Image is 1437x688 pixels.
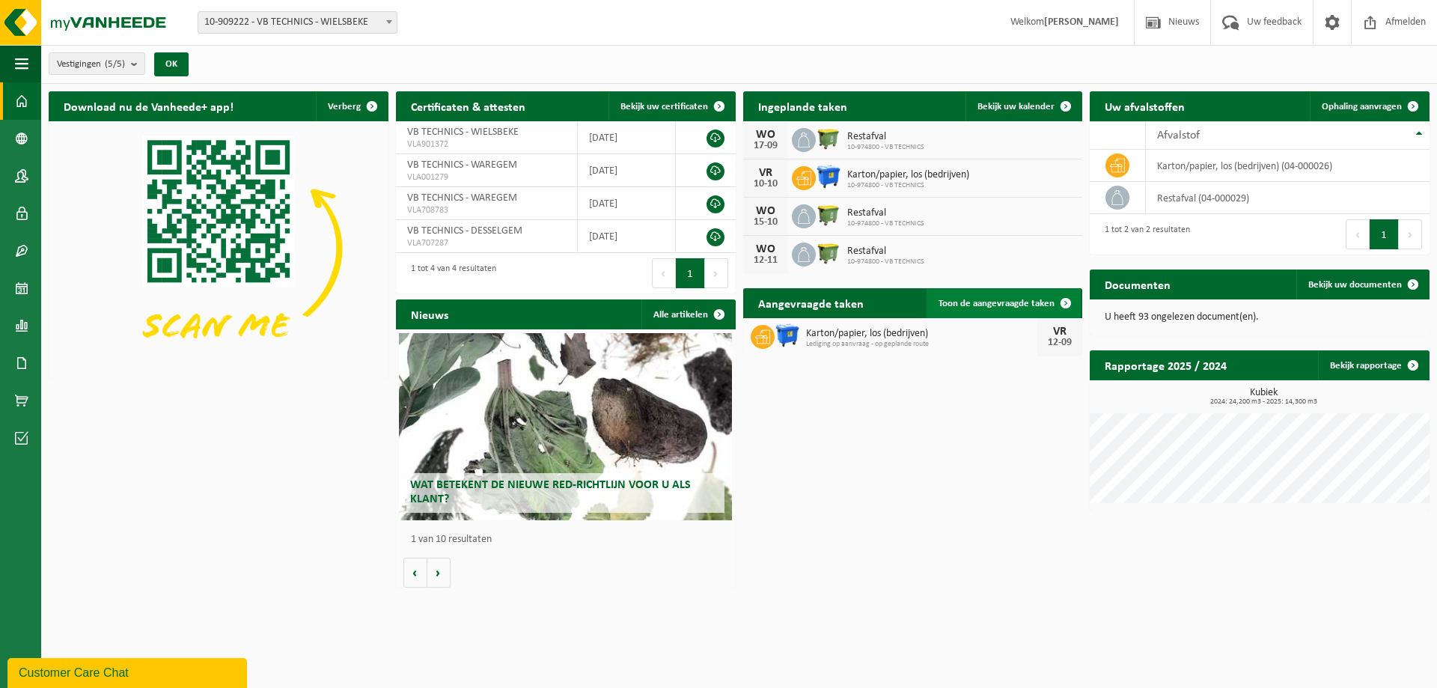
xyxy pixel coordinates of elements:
span: 2024: 24,200 m3 - 2025: 14,300 m3 [1097,398,1430,406]
h2: Nieuws [396,299,463,329]
button: Vestigingen(5/5) [49,52,145,75]
span: Restafval [847,207,924,219]
span: Toon de aangevraagde taken [939,299,1055,308]
div: VR [751,167,781,179]
h2: Certificaten & attesten [396,91,540,121]
div: 10-10 [751,179,781,189]
button: Next [705,258,728,288]
img: WB-1100-HPE-BE-01 [775,323,800,348]
span: Bekijk uw documenten [1308,280,1402,290]
a: Bekijk uw certificaten [608,91,734,121]
div: 17-09 [751,141,781,151]
span: 10-974800 - VB TECHNICS [847,219,924,228]
span: Bekijk uw certificaten [620,102,708,112]
a: Bekijk rapportage [1318,350,1428,380]
span: Restafval [847,131,924,143]
span: Lediging op aanvraag - op geplande route [806,340,1038,349]
td: [DATE] [578,154,675,187]
button: Next [1399,219,1422,249]
span: Afvalstof [1157,130,1200,141]
span: Karton/papier, los (bedrijven) [847,169,969,181]
td: restafval (04-000029) [1146,182,1430,214]
strong: [PERSON_NAME] [1044,16,1119,28]
button: Previous [1346,219,1370,249]
div: VR [1045,326,1075,338]
count: (5/5) [105,59,125,69]
button: 1 [1370,219,1399,249]
a: Ophaling aanvragen [1310,91,1428,121]
div: 1 tot 4 van 4 resultaten [403,257,496,290]
h2: Rapportage 2025 / 2024 [1090,350,1242,380]
button: Verberg [316,91,387,121]
span: Verberg [328,102,361,112]
span: VLA707287 [407,237,567,249]
p: U heeft 93 ongelezen document(en). [1105,312,1415,323]
img: WB-1100-HPE-GN-50 [816,202,841,228]
span: VB TECHNICS - WAREGEM [407,192,517,204]
h2: Aangevraagde taken [743,288,879,317]
span: 10-974800 - VB TECHNICS [847,143,924,152]
td: [DATE] [578,220,675,253]
h2: Ingeplande taken [743,91,862,121]
span: Vestigingen [57,53,125,76]
img: WB-1100-HPE-GN-50 [816,126,841,151]
iframe: chat widget [7,655,250,688]
div: WO [751,243,781,255]
span: Restafval [847,246,924,258]
span: Karton/papier, los (bedrijven) [806,328,1038,340]
div: 12-11 [751,255,781,266]
span: VB TECHNICS - WAREGEM [407,159,517,171]
span: 10-974800 - VB TECHNICS [847,181,969,190]
td: [DATE] [578,187,675,220]
span: Ophaling aanvragen [1322,102,1402,112]
h2: Download nu de Vanheede+ app! [49,91,248,121]
a: Toon de aangevraagde taken [927,288,1081,318]
img: Download de VHEPlus App [49,121,388,376]
p: 1 van 10 resultaten [411,535,728,545]
a: Alle artikelen [641,299,734,329]
a: Bekijk uw kalender [965,91,1081,121]
button: Previous [652,258,676,288]
a: Bekijk uw documenten [1296,270,1428,299]
div: 12-09 [1045,338,1075,348]
span: 10-909222 - VB TECHNICS - WIELSBEKE [198,11,397,34]
span: VLA001279 [407,171,567,183]
span: 10-909222 - VB TECHNICS - WIELSBEKE [198,12,397,33]
button: OK [154,52,189,76]
td: [DATE] [578,121,675,154]
span: VLA901372 [407,138,567,150]
span: 10-974800 - VB TECHNICS [847,258,924,267]
div: WO [751,129,781,141]
img: WB-1100-HPE-GN-50 [816,240,841,266]
div: 15-10 [751,217,781,228]
span: Bekijk uw kalender [977,102,1055,112]
button: 1 [676,258,705,288]
span: Wat betekent de nieuwe RED-richtlijn voor u als klant? [410,479,691,505]
img: WB-1100-HPE-BE-01 [816,164,841,189]
a: Wat betekent de nieuwe RED-richtlijn voor u als klant? [399,333,732,520]
td: karton/papier, los (bedrijven) (04-000026) [1146,150,1430,182]
h2: Uw afvalstoffen [1090,91,1200,121]
h3: Kubiek [1097,388,1430,406]
button: Vorige [403,558,427,588]
h2: Documenten [1090,270,1186,299]
span: VB TECHNICS - DESSELGEM [407,225,522,237]
span: VLA708783 [407,204,567,216]
button: Volgende [427,558,451,588]
div: 1 tot 2 van 2 resultaten [1097,218,1190,251]
span: VB TECHNICS - WIELSBEKE [407,127,519,138]
div: WO [751,205,781,217]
